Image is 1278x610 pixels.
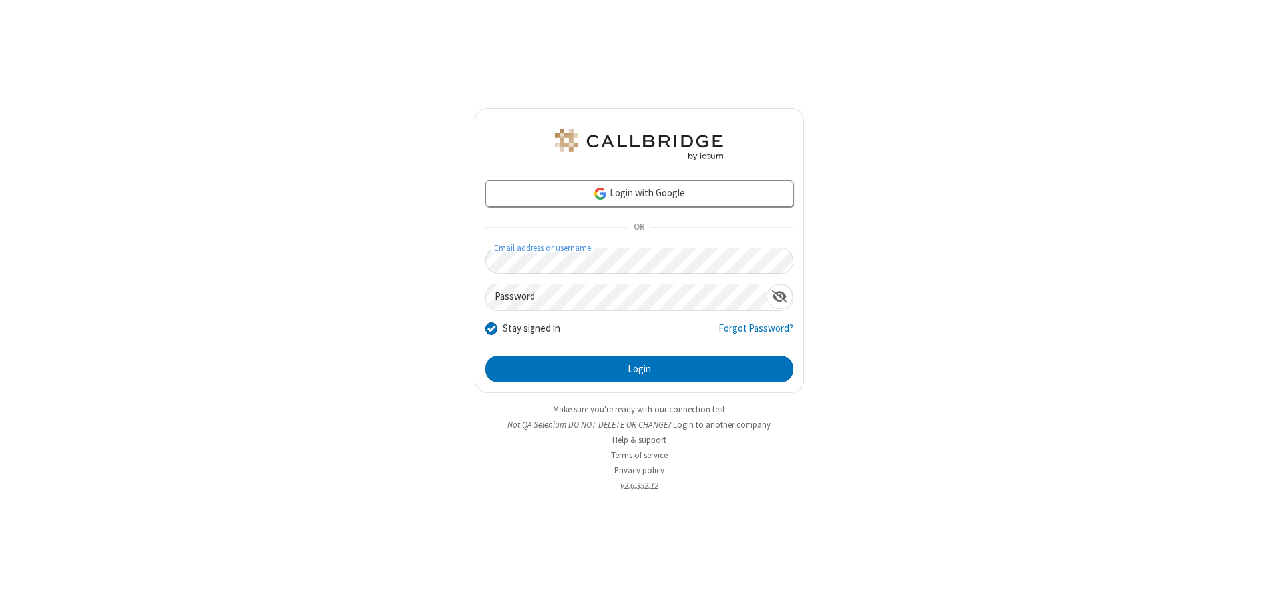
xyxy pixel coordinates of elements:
li: Not QA Selenium DO NOT DELETE OR CHANGE? [475,418,804,431]
button: Login to another company [673,418,771,431]
button: Login [485,356,793,382]
li: v2.6.352.12 [475,479,804,492]
div: Show password [767,284,793,309]
input: Password [486,284,767,310]
a: Terms of service [611,450,668,461]
a: Forgot Password? [718,321,793,346]
a: Make sure you're ready with our connection test [553,404,725,415]
a: Privacy policy [614,465,664,476]
a: Login with Google [485,180,793,207]
iframe: Chat [1245,575,1268,601]
img: QA Selenium DO NOT DELETE OR CHANGE [552,129,726,160]
a: Help & support [612,434,666,446]
img: google-icon.png [593,186,608,201]
label: Stay signed in [503,321,560,336]
input: Email address or username [485,248,793,274]
span: OR [628,218,650,237]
